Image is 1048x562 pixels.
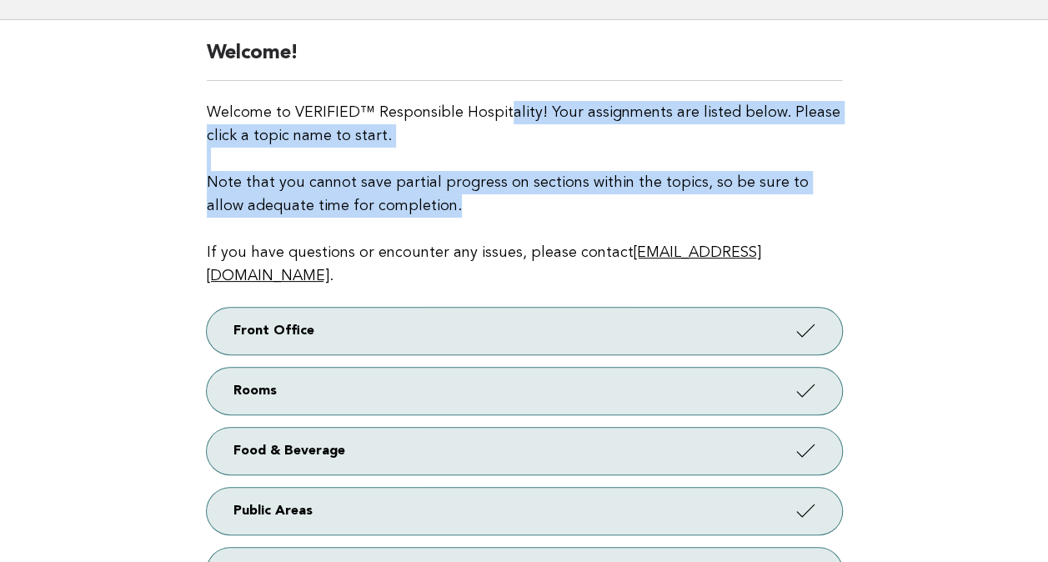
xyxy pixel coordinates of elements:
a: Food & Beverage [207,428,842,474]
a: Front Office [207,308,842,354]
a: Rooms [207,368,842,414]
a: Public Areas [207,488,842,534]
p: Welcome to VERIFIED™ Responsible Hospitality! Your assignments are listed below. Please click a t... [207,101,842,288]
h2: Welcome! [207,40,842,81]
